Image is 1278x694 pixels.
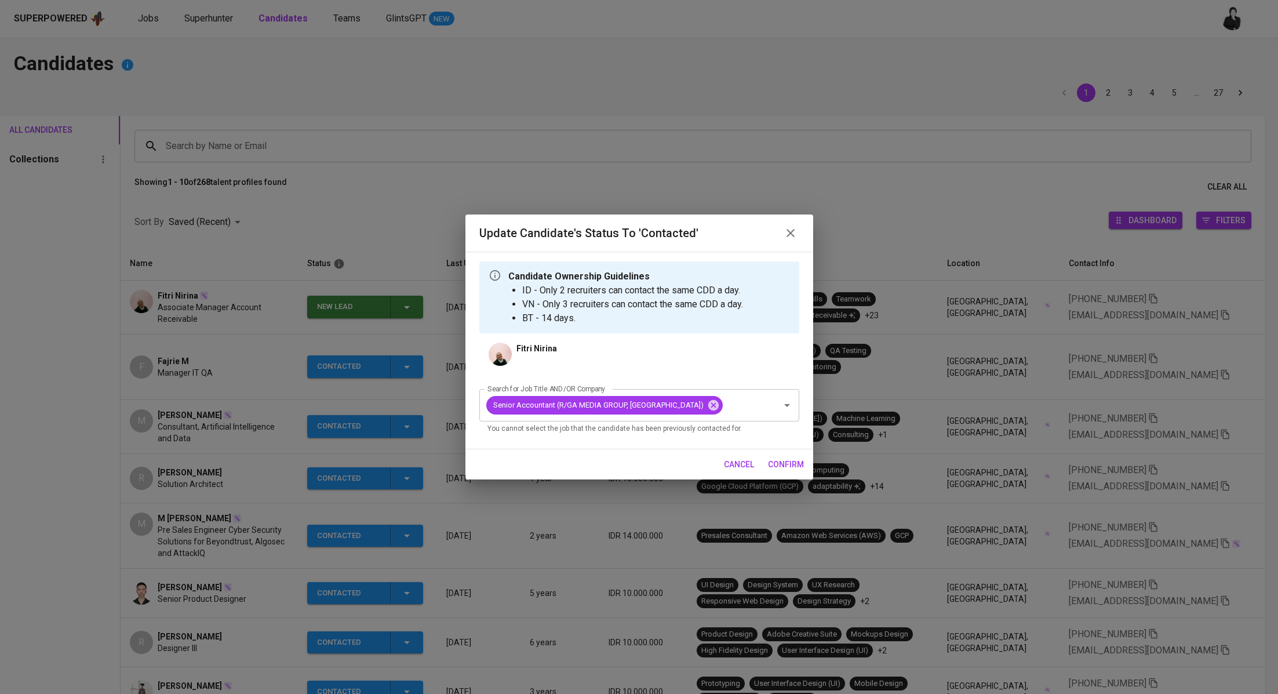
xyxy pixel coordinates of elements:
[522,297,743,311] li: VN - Only 3 recruiters can contact the same CDD a day.
[522,311,743,325] li: BT - 14 days.
[489,343,512,366] img: 51f5732807b681dae461b8fa77474374.jpg
[768,457,804,472] span: confirm
[479,224,698,242] h6: Update Candidate's Status to 'Contacted'
[508,270,743,284] p: Candidate Ownership Guidelines
[486,396,723,415] div: Senior Accountant (R/GA MEDIA GROUP, [GEOGRAPHIC_DATA])
[719,454,759,475] button: cancel
[486,399,711,410] span: Senior Accountant (R/GA MEDIA GROUP, [GEOGRAPHIC_DATA])
[487,423,791,435] p: You cannot select the job that the candidate has been previously contacted for.
[516,343,557,354] p: Fitri Nirina
[763,454,809,475] button: confirm
[724,457,754,472] span: cancel
[522,284,743,297] li: ID - Only 2 recruiters can contact the same CDD a day.
[779,397,795,413] button: Open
